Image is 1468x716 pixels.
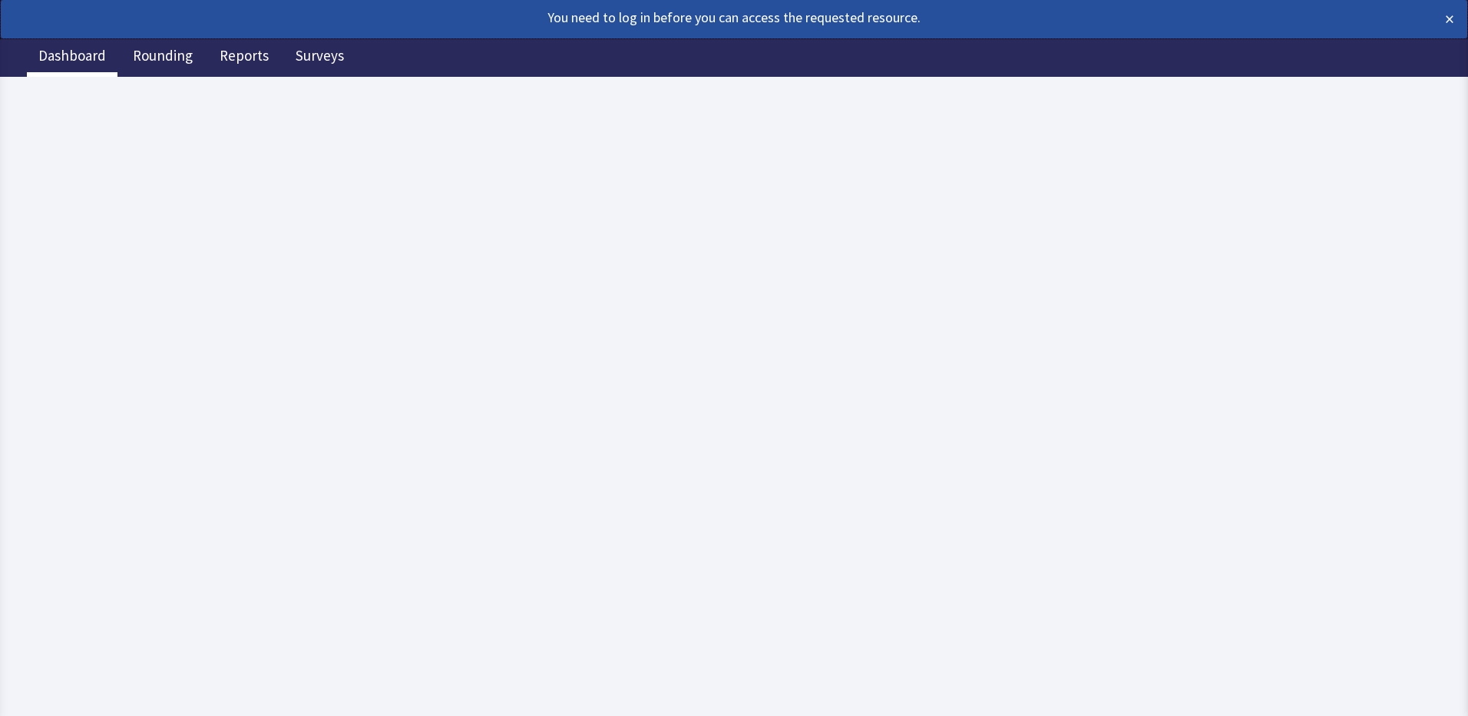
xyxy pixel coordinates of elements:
a: Rounding [121,38,204,77]
a: Dashboard [27,38,117,77]
a: Reports [208,38,280,77]
a: Surveys [284,38,355,77]
button: × [1445,7,1454,31]
div: You need to log in before you can access the requested resource. [14,7,1310,28]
